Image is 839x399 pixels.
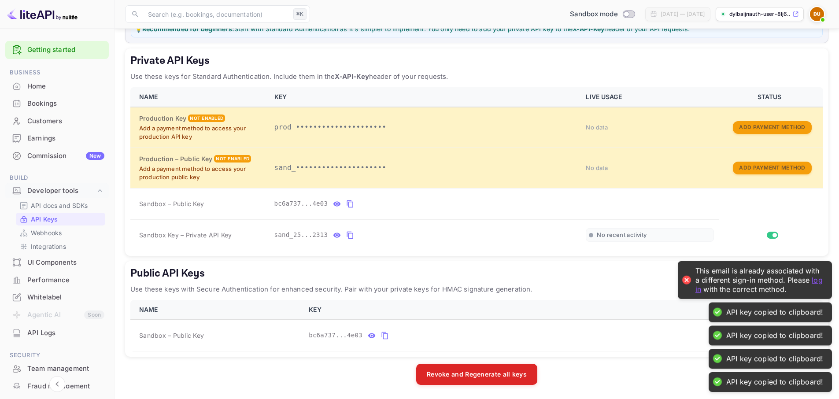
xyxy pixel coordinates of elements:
[27,381,104,392] div: Fraud management
[293,8,307,20] div: ⌘K
[31,242,66,251] p: Integrations
[5,183,109,199] div: Developer tools
[19,228,102,237] a: Webhooks
[726,377,823,387] div: API key copied to clipboard!
[31,214,58,224] p: API Keys
[733,163,811,171] a: Add Payment Method
[27,81,104,92] div: Home
[729,10,791,18] p: dylbaijnauth-user-8lj6...
[5,378,109,395] div: Fraud management
[5,272,109,289] div: Performance
[139,199,204,208] span: Sandbox – Public Key
[5,254,109,270] a: UI Components
[580,87,719,107] th: LIVE USAGE
[726,308,823,317] div: API key copied to clipboard!
[27,151,104,161] div: Commission
[726,354,823,363] div: API key copied to clipboard!
[139,165,264,182] p: Add a payment method to access your production public key
[27,116,104,126] div: Customers
[573,25,604,33] strong: X-API-Key
[130,300,303,320] th: NAME
[570,9,618,19] span: Sandbox mode
[274,230,328,240] span: sand_25...2313
[214,155,251,163] div: Not enabled
[5,68,109,78] span: Business
[5,173,109,183] span: Build
[416,364,537,385] button: Revoke and Regenerate all keys
[139,124,264,141] p: Add a payment method to access your production API key
[16,199,105,212] div: API docs and SDKs
[5,78,109,95] div: Home
[19,201,102,210] a: API docs and SDKs
[130,87,269,107] th: NAME
[130,87,823,251] table: private api keys table
[726,331,823,340] div: API key copied to clipboard!
[5,113,109,130] div: Customers
[31,228,62,237] p: Webhooks
[5,272,109,288] a: Performance
[27,186,96,196] div: Developer tools
[695,266,823,293] div: This email is already associated with a different sign-in method. Please with the correct method.
[27,364,104,374] div: Team management
[5,254,109,271] div: UI Components
[5,130,109,147] div: Earnings
[335,72,369,81] strong: X-API-Key
[5,148,109,164] a: CommissionNew
[142,25,234,33] strong: Recommended for beginners:
[27,133,104,144] div: Earnings
[733,162,811,174] button: Add Payment Method
[5,148,109,165] div: CommissionNew
[27,292,104,303] div: Whitelabel
[5,325,109,342] div: API Logs
[566,9,638,19] div: Switch to Production mode
[5,325,109,341] a: API Logs
[303,300,684,320] th: KEY
[274,122,576,133] p: prod_•••••••••••••••••••••
[7,7,78,21] img: LiteAPI logo
[5,41,109,59] div: Getting started
[309,331,362,340] span: bc6a737...4e03
[719,87,823,107] th: STATUS
[27,99,104,109] div: Bookings
[5,378,109,394] a: Fraud management
[27,328,104,338] div: API Logs
[31,201,88,210] p: API docs and SDKs
[5,289,109,306] div: Whitelabel
[130,284,823,295] p: Use these keys with Secure Authentication for enhanced security. Pair with your private keys for ...
[5,78,109,94] a: Home
[27,275,104,285] div: Performance
[16,213,105,225] div: API Keys
[19,242,102,251] a: Integrations
[143,5,290,23] input: Search (e.g. bookings, documentation)
[130,54,823,68] h5: Private API Keys
[661,10,705,18] div: [DATE] — [DATE]
[5,95,109,111] a: Bookings
[27,45,104,55] a: Getting started
[810,7,824,21] img: Dylbaijnauth User
[19,214,102,224] a: API Keys
[139,331,204,340] span: Sandbox – Public Key
[274,163,576,173] p: sand_•••••••••••••••••••••
[586,124,608,131] span: No data
[5,289,109,305] a: Whitelabel
[5,360,109,377] div: Team management
[684,300,823,320] th: STATUS
[5,351,109,360] span: Security
[733,123,811,130] a: Add Payment Method
[5,360,109,377] a: Team management
[597,231,647,239] span: No recent activity
[49,376,65,392] button: Collapse navigation
[695,275,823,293] a: log in
[139,114,186,123] h6: Production Key
[86,152,104,160] div: New
[5,95,109,112] div: Bookings
[586,164,608,171] span: No data
[139,231,232,239] span: Sandbox Key – Private API Key
[274,199,328,208] span: bc6a737...4e03
[27,258,104,268] div: UI Components
[130,300,823,351] table: public api keys table
[5,130,109,146] a: Earnings
[16,240,105,253] div: Integrations
[188,115,225,122] div: Not enabled
[130,71,823,82] p: Use these keys for Standard Authentication. Include them in the header of your requests.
